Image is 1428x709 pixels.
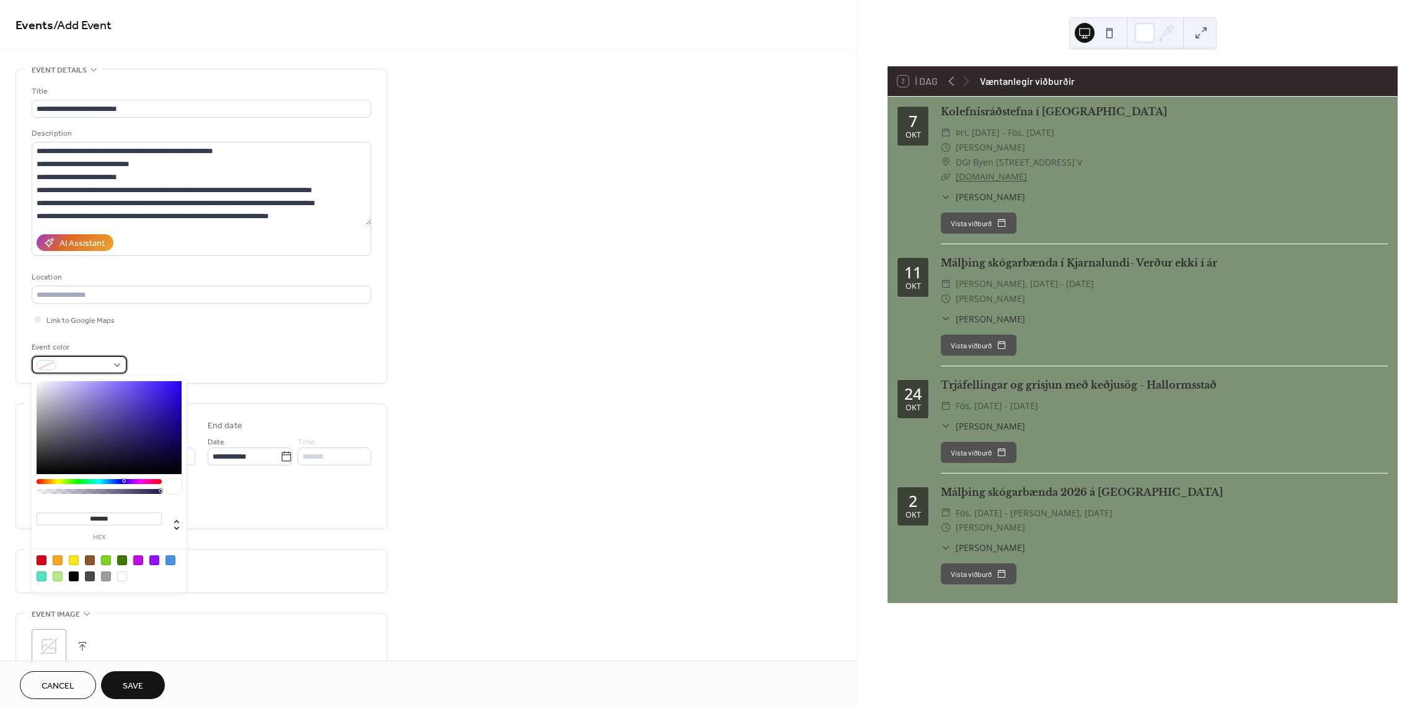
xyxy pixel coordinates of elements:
div: #50E3C2 [37,571,46,581]
span: DGI Byen [STREET_ADDRESS] V [956,155,1082,170]
span: [PERSON_NAME], [DATE] - [DATE] [956,276,1094,291]
span: Event details [32,64,87,77]
div: #FFFFFF [117,571,127,581]
div: Væntanlegir viðburðir [980,74,1075,89]
div: #B8E986 [53,571,63,581]
a: [DOMAIN_NAME] [956,170,1027,182]
button: AI Assistant [37,234,113,251]
div: #9B9B9B [101,571,111,581]
button: Save [101,671,165,699]
div: #000000 [69,571,79,581]
button: Vista viðburð [941,442,1016,463]
div: 7 [909,113,917,129]
span: [PERSON_NAME] [956,291,1025,306]
div: Event color [32,341,125,354]
div: okt [906,404,921,412]
div: 11 [904,265,922,280]
button: ​[PERSON_NAME] [941,312,1025,325]
span: [PERSON_NAME] [956,420,1025,433]
div: #D0021B [37,555,46,565]
button: Vista viðburð [941,213,1016,234]
div: #4A90E2 [165,555,175,565]
button: Vista viðburð [941,335,1016,356]
div: ; [32,629,66,664]
div: #417505 [117,555,127,565]
div: 24 [904,386,922,402]
div: ​ [941,155,951,170]
div: Description [32,127,369,140]
div: #BD10E0 [133,555,143,565]
div: #4A4A4A [85,571,95,581]
div: ​ [941,140,951,155]
span: Link to Google Maps [46,314,115,327]
span: fös, [DATE] - [DATE] [956,399,1038,413]
button: Vista viðburð [941,563,1016,584]
span: Date [208,436,224,449]
div: ​ [941,312,951,325]
div: Trjáfellingar og grisjun með keðjusög - Hallormsstað [941,377,1388,392]
div: Location [32,271,369,284]
span: Time [297,436,315,449]
div: Title [32,85,369,98]
div: ​ [941,125,951,140]
div: #9013FE [149,555,159,565]
span: [PERSON_NAME] [956,190,1025,203]
div: ​ [941,541,951,554]
div: ​ [941,399,951,413]
button: ​[PERSON_NAME] [941,420,1025,433]
span: [PERSON_NAME] [956,312,1025,325]
div: Málþing skógarbænda í Kjarnalundi- Verður ekki í ár [941,255,1388,270]
div: 2 [909,493,917,509]
div: ​ [941,169,951,184]
span: fös, [DATE] - [PERSON_NAME], [DATE] [956,506,1113,521]
div: ​ [941,506,951,521]
span: Event image [32,608,80,621]
label: hex [37,534,162,541]
a: Events [15,14,53,38]
span: [PERSON_NAME] [956,140,1025,155]
span: þri, [DATE] - fös, [DATE] [956,125,1054,140]
button: ​[PERSON_NAME] [941,541,1025,554]
div: ​ [941,190,951,203]
span: / Add Event [53,14,112,38]
div: #F8E71C [69,555,79,565]
div: #F5A623 [53,555,63,565]
div: #7ED321 [101,555,111,565]
div: okt [906,511,921,519]
span: [PERSON_NAME] [956,541,1025,554]
div: Málþing skógarbænda 2026 á [GEOGRAPHIC_DATA] [941,485,1388,500]
div: ​ [941,520,951,535]
div: ​ [941,276,951,291]
a: Kolefnisráðstefna í [GEOGRAPHIC_DATA] [941,105,1167,118]
span: Save [123,680,143,693]
div: okt [906,131,921,139]
button: Cancel [20,671,96,699]
div: #8B572A [85,555,95,565]
span: Cancel [42,680,74,693]
div: ​ [941,291,951,306]
div: AI Assistant [59,237,105,250]
button: ​[PERSON_NAME] [941,190,1025,203]
div: End date [208,420,242,433]
div: ​ [941,420,951,433]
div: okt [906,283,921,291]
span: [PERSON_NAME] [956,520,1025,535]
